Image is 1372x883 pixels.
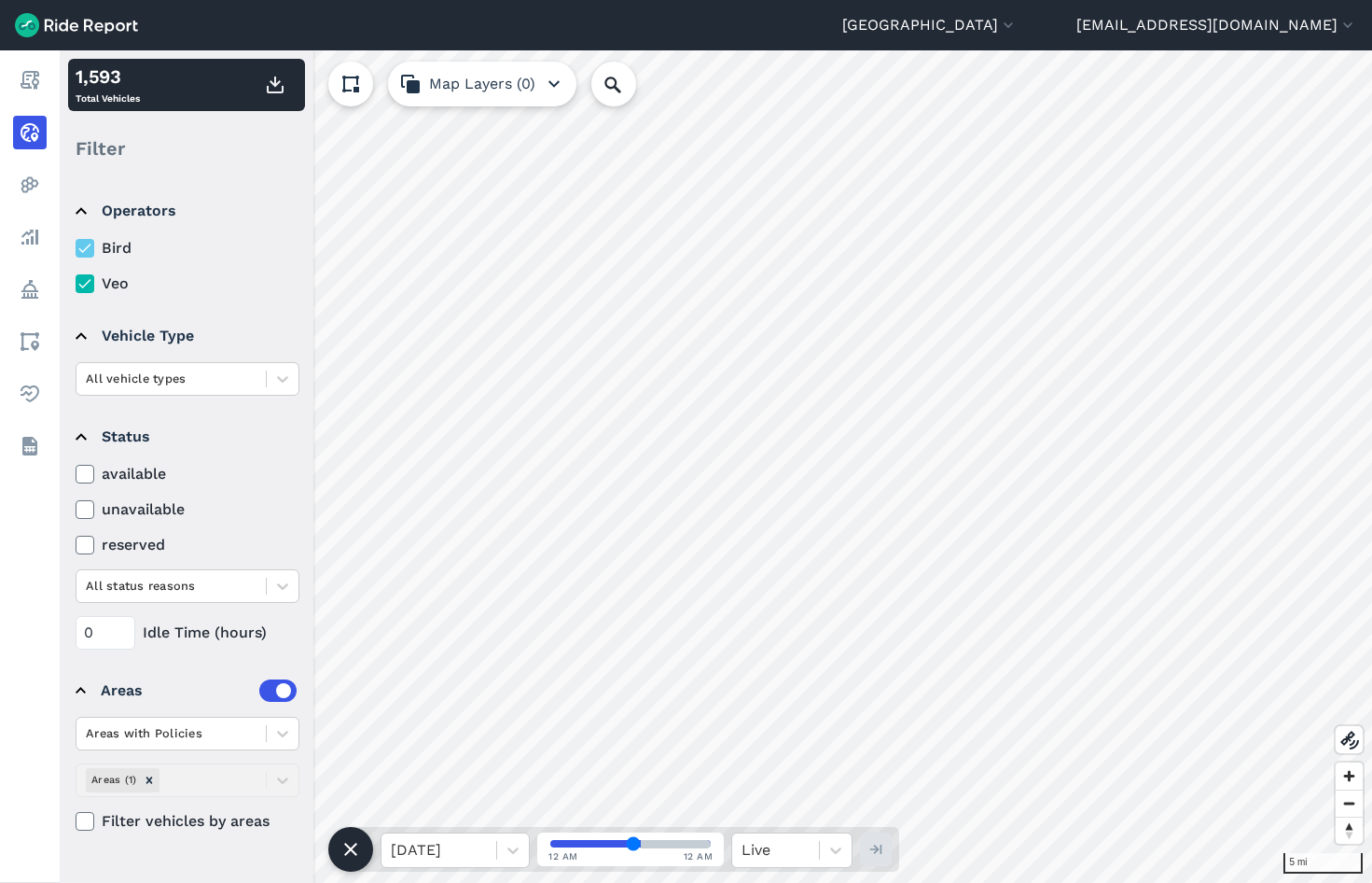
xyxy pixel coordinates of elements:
div: Total Vehicles [76,63,140,107]
a: Report [13,63,47,97]
span: 12 AM [684,849,714,863]
button: [EMAIL_ADDRESS][DOMAIN_NAME] [1076,14,1357,36]
summary: Vehicle Type [76,310,297,362]
div: Filter [68,119,305,177]
summary: Operators [76,185,297,237]
label: Bird [76,237,299,259]
a: Heatmaps [13,168,47,202]
label: reserved [76,534,299,556]
a: Policy [13,273,47,306]
summary: Status [76,411,297,463]
div: 5 mi [1283,853,1363,874]
span: 12 AM [548,849,578,863]
input: Search Location or Vehicles [591,62,666,106]
button: Zoom in [1336,763,1363,790]
img: Ride Report [15,13,138,37]
canvas: Map [60,50,1372,883]
button: Map Layers (0) [388,62,576,106]
div: Idle Time (hours) [76,616,299,650]
button: Zoom out [1336,790,1363,817]
label: Filter vehicles by areas [76,810,299,833]
button: [GEOGRAPHIC_DATA] [842,14,1018,36]
summary: Areas [76,665,297,717]
a: Realtime [13,116,47,149]
label: unavailable [76,498,299,521]
label: available [76,463,299,485]
a: Analyze [13,220,47,254]
label: Veo [76,273,299,295]
button: Reset bearing to north [1336,817,1363,844]
a: Areas [13,325,47,358]
div: Areas [101,680,297,702]
a: Health [13,377,47,411]
a: Datasets [13,429,47,463]
div: 1,593 [76,63,140,91]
